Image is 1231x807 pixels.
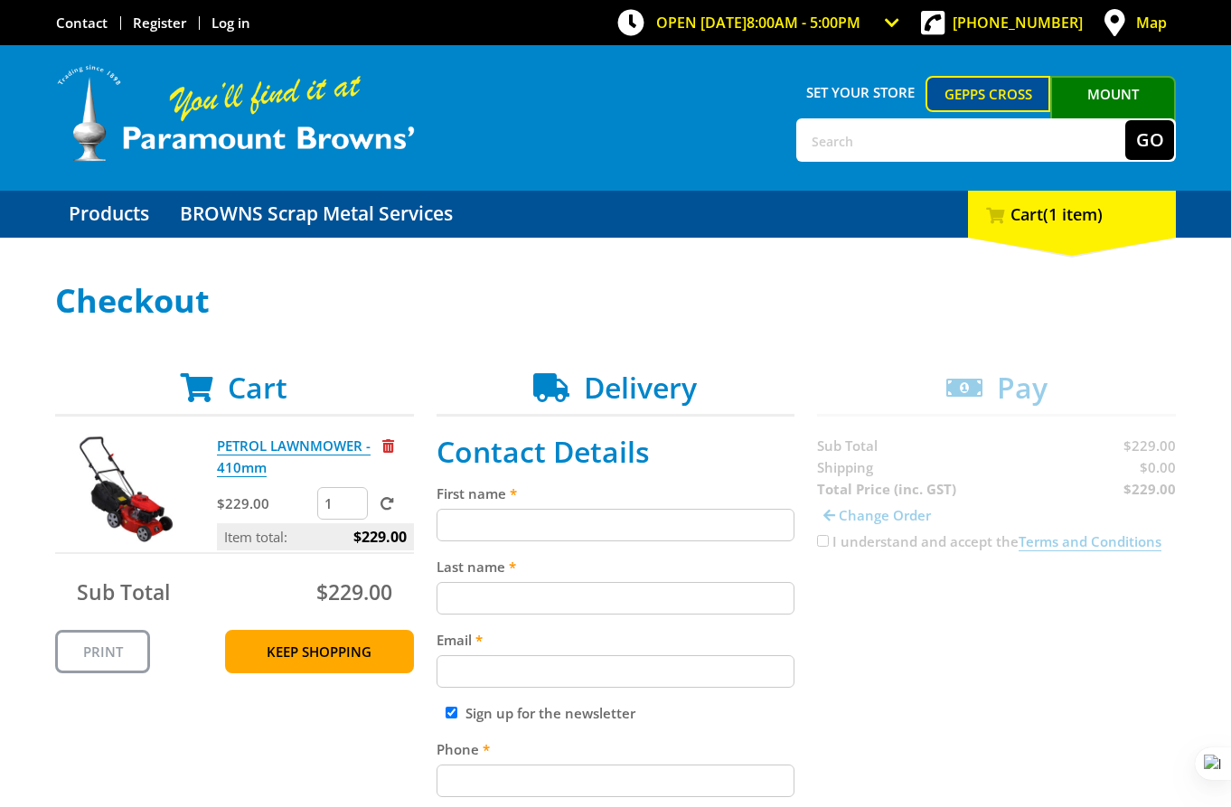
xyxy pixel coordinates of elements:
h1: Checkout [55,283,1176,319]
p: Item total: [217,523,414,550]
input: Please enter your first name. [437,509,795,541]
input: Please enter your email address. [437,655,795,688]
span: $229.00 [353,523,407,550]
label: First name [437,483,795,504]
a: Go to the Contact page [56,14,108,32]
h2: Contact Details [437,435,795,469]
input: Please enter your telephone number. [437,765,795,797]
span: Delivery [584,368,697,407]
a: Log in [211,14,250,32]
img: PETROL LAWNMOWER - 410mm [72,435,181,543]
a: Go to the Products page [55,191,163,238]
a: Print [55,630,150,673]
div: Cart [968,191,1176,238]
p: $229.00 [217,493,314,514]
span: OPEN [DATE] [656,13,860,33]
span: Set your store [796,76,926,108]
a: Mount [PERSON_NAME] [1050,76,1176,145]
a: PETROL LAWNMOWER - 410mm [217,436,371,477]
label: Last name [437,556,795,577]
span: Sub Total [77,577,170,606]
label: Sign up for the newsletter [465,704,635,722]
a: Go to the registration page [133,14,186,32]
a: Go to the BROWNS Scrap Metal Services page [166,191,466,238]
button: Go [1125,120,1174,160]
input: Search [798,120,1125,160]
span: $229.00 [316,577,392,606]
a: Gepps Cross [926,76,1051,112]
span: (1 item) [1043,203,1103,225]
span: 8:00am - 5:00pm [747,13,860,33]
img: Paramount Browns' [55,63,417,164]
a: Remove from cart [382,436,394,455]
label: Phone [437,738,795,760]
a: Keep Shopping [225,630,414,673]
label: Email [437,629,795,651]
span: Cart [228,368,287,407]
input: Please enter your last name. [437,582,795,615]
